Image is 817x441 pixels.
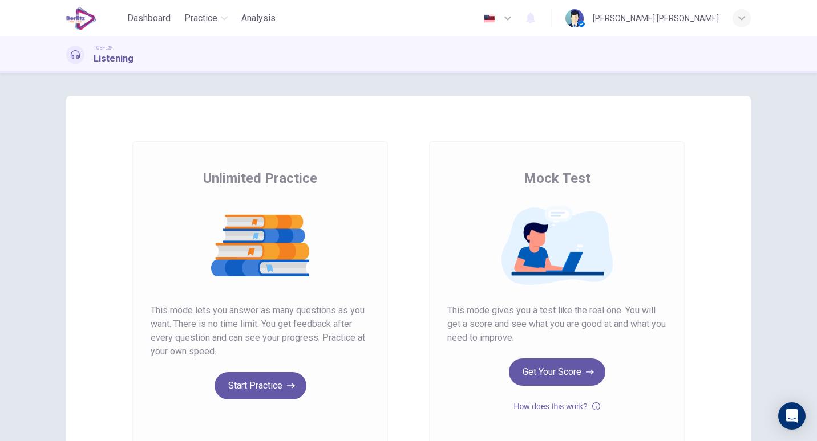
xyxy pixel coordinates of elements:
span: Unlimited Practice [203,169,317,187]
img: EduSynch logo [66,7,96,30]
h1: Listening [94,52,134,66]
span: Dashboard [127,11,171,25]
span: TOEFL® [94,44,112,52]
span: Practice [184,11,217,25]
button: Start Practice [215,372,306,399]
button: How does this work? [513,399,600,413]
span: This mode lets you answer as many questions as you want. There is no time limit. You get feedback... [151,304,370,358]
span: Mock Test [524,169,590,187]
button: Analysis [237,8,280,28]
div: [PERSON_NAME] [PERSON_NAME] [593,11,719,25]
span: This mode gives you a test like the real one. You will get a score and see what you are good at a... [447,304,666,345]
button: Get Your Score [509,358,605,386]
a: EduSynch logo [66,7,123,30]
img: Profile picture [565,9,584,27]
div: Open Intercom Messenger [778,402,806,430]
span: Analysis [241,11,276,25]
img: en [482,14,496,23]
button: Dashboard [123,8,175,28]
button: Practice [180,8,232,28]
